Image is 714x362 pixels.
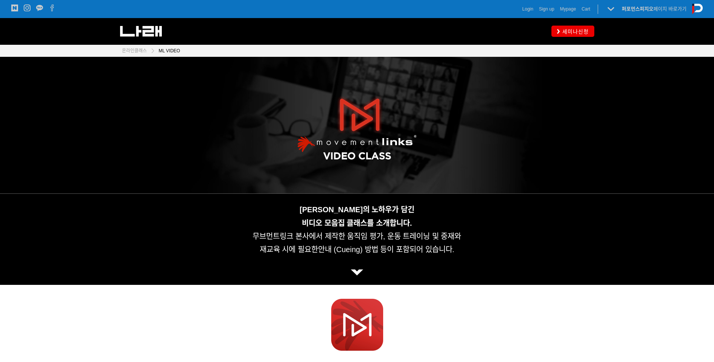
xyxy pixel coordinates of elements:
[122,48,147,53] span: 온라인클래스
[155,47,180,55] a: ML VIDEO
[302,219,412,227] span: 비디오 모음집 클래스를 소개합니다.
[260,245,318,254] span: 재교육 시에 필요한
[159,48,180,53] span: ML VIDEO
[622,6,687,12] a: 퍼포먼스피지오페이지 바로가기
[522,5,533,13] a: Login
[560,5,576,13] a: Mypage
[253,232,461,240] span: 무브먼트링크 본사에서 제작한 움직임 평가, 운동 트레이닝 및 중재와
[351,269,363,275] img: 0883bc78e6c5e.png
[300,205,414,214] span: [PERSON_NAME]의 노하우가 담긴
[582,5,590,13] a: Cart
[318,245,454,254] span: 안내 (Cueing) 방법 등이 포함되어 있습니다.
[331,299,383,351] img: 0808e9771d0a8.png
[622,6,653,12] strong: 퍼포먼스피지오
[560,28,589,35] span: 세미나신청
[122,47,147,55] a: 온라인클래스
[539,5,554,13] a: Sign up
[551,26,594,37] a: 세미나신청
